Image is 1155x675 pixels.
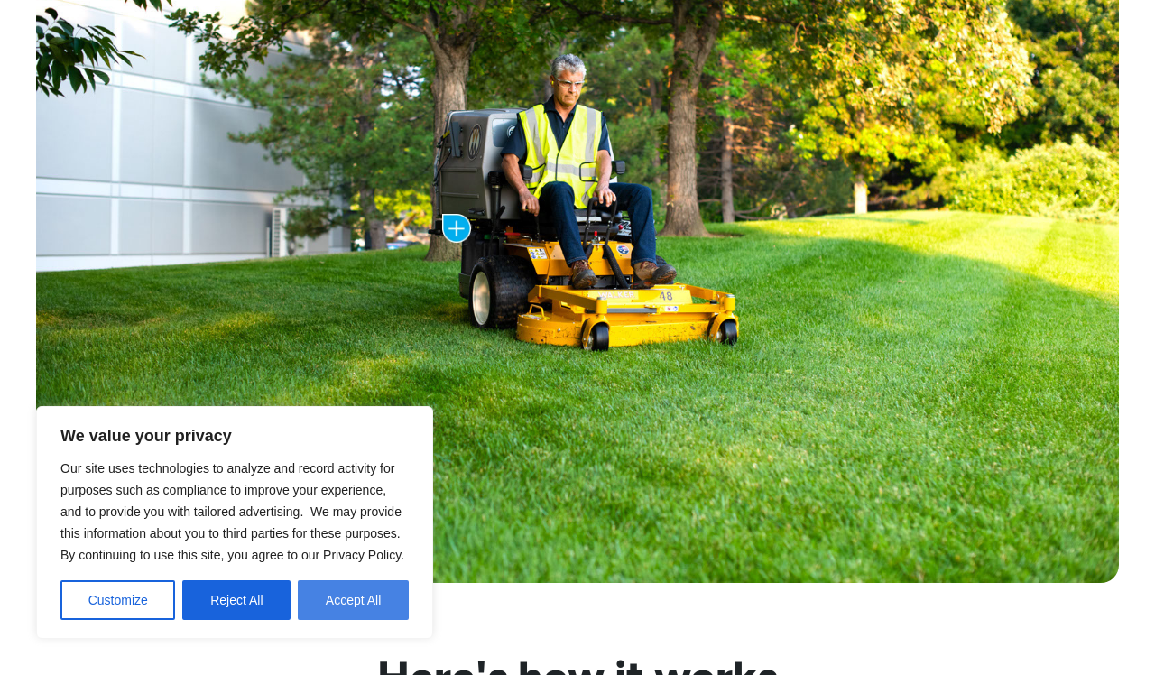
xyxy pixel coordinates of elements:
[442,214,471,243] img: Plus icon with blue background
[182,580,291,620] button: Reject All
[60,580,175,620] button: Customize
[60,425,409,447] p: We value your privacy
[60,461,404,562] span: Our site uses technologies to analyze and record activity for purposes such as compliance to impr...
[298,580,409,620] button: Accept All
[36,406,433,639] div: We value your privacy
